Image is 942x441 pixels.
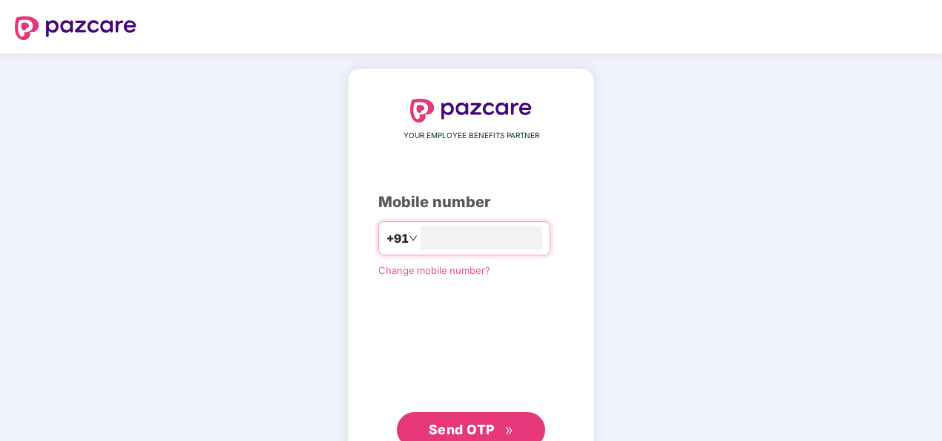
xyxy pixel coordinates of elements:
img: logo [15,16,136,40]
span: double-right [504,426,514,436]
div: Mobile number [378,191,564,214]
span: +91 [386,229,409,248]
span: Send OTP [429,422,495,437]
span: down [409,234,418,243]
img: logo [410,99,532,122]
span: YOUR EMPLOYEE BENEFITS PARTNER [404,130,539,142]
a: Change mobile number? [378,264,490,276]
